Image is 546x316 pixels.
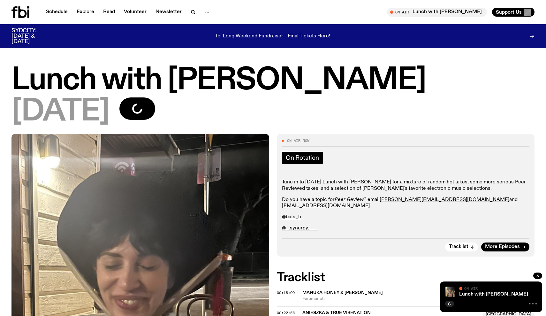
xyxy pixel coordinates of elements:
span: Anieszka & True Vibenation [302,311,371,315]
a: Explore [73,8,98,17]
span: Faramanch [302,296,535,302]
em: Peer Review [335,197,364,202]
a: [EMAIL_ADDRESS][DOMAIN_NAME] [282,203,370,208]
a: @bats_h [282,214,301,220]
span: On Rotation [286,154,319,161]
h1: Lunch with [PERSON_NAME] [11,66,535,95]
p: fbi Long Weekend Fundraiser - Final Tickets Here! [216,34,330,39]
p: Do you have a topic for ? email and [282,197,529,209]
button: Support Us [492,8,535,17]
a: @_.synergy.___ [282,226,318,231]
a: On Rotation [282,152,323,164]
span: 00:18:00 [277,290,295,295]
span: More Episodes [485,244,520,249]
span: [DATE] [11,97,109,126]
button: Tracklist [445,243,478,251]
p: Tune in to [DATE] Lunch with [PERSON_NAME] for a mixture of random hot takes, some more serious P... [282,179,529,191]
a: [PERSON_NAME][EMAIL_ADDRESS][DOMAIN_NAME] [380,197,509,202]
span: Tracklist [449,244,468,249]
span: 00:22:56 [277,310,295,315]
a: Lunch with [PERSON_NAME] [459,292,528,297]
a: Newsletter [152,8,186,17]
span: On Air Now [287,139,309,143]
h3: SYDCITY: [DATE] & [DATE] [11,28,52,44]
button: On AirLunch with [PERSON_NAME] [387,8,487,17]
a: Schedule [42,8,72,17]
a: Volunteer [120,8,150,17]
a: Read [99,8,119,17]
h2: Tracklist [277,272,535,283]
span: Support Us [496,9,522,15]
span: Manuka Honey & [PERSON_NAME] [302,290,383,295]
span: On Air [464,286,478,290]
a: More Episodes [481,243,529,251]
